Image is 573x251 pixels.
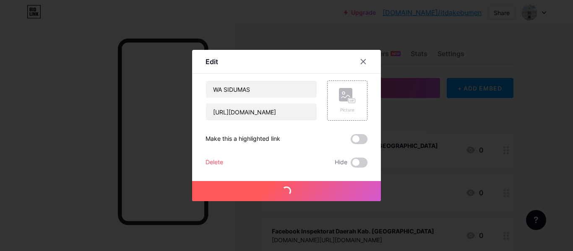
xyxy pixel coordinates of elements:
div: Delete [206,158,223,168]
div: Make this a highlighted link [206,134,280,144]
div: Picture [339,107,356,113]
span: Hide [335,158,347,168]
div: Edit [206,57,218,67]
input: URL [206,104,317,120]
input: Title [206,81,317,98]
